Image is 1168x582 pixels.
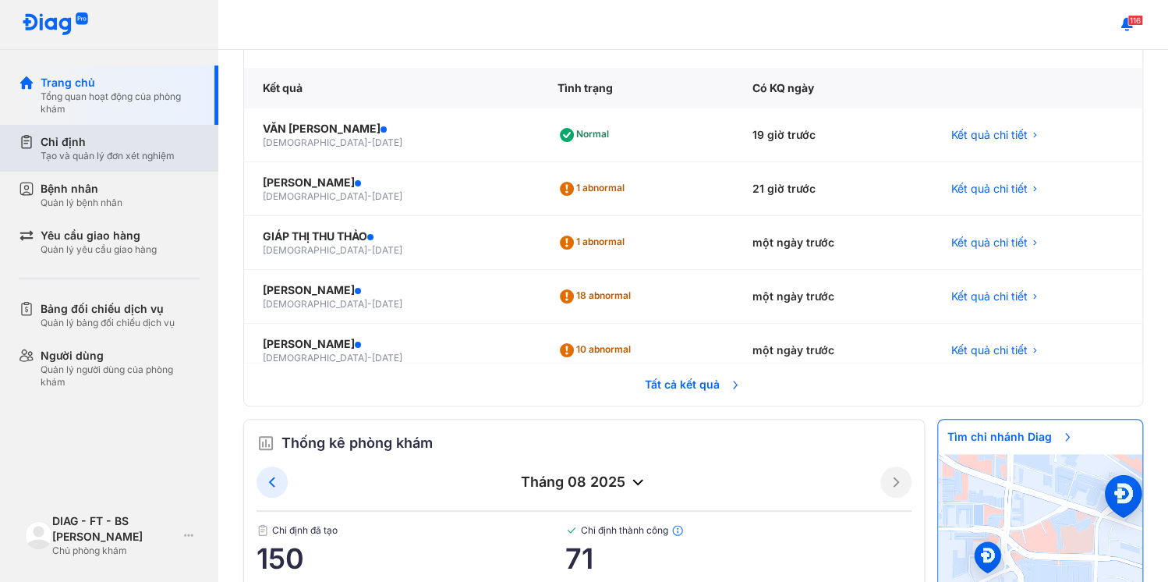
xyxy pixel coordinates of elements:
[41,243,157,256] div: Quản lý yêu cầu giao hàng
[281,432,433,454] span: Thống kê phòng khám
[263,175,520,190] div: [PERSON_NAME]
[257,543,565,574] span: 150
[257,524,565,537] span: Chỉ định đã tạo
[263,282,520,298] div: [PERSON_NAME]
[41,364,200,389] div: Quản lý người dùng của phòng khám
[734,216,933,270] div: một ngày trước
[950,289,1027,304] span: Kết quả chi tiết
[257,524,269,537] img: document.50c4cfd0.svg
[938,420,1083,454] span: Tìm chi nhánh Diag
[1127,15,1143,26] span: 116
[263,229,520,244] div: GIÁP THỊ THU THẢO
[52,513,178,545] div: DIAG - FT - BS [PERSON_NAME]
[557,284,637,309] div: 18 abnormal
[372,137,402,148] span: [DATE]
[41,134,175,150] div: Chỉ định
[950,235,1027,250] span: Kết quả chi tiết
[263,121,520,137] div: VĂN [PERSON_NAME]
[263,244,367,256] span: [DEMOGRAPHIC_DATA]
[635,367,751,402] span: Tất cả kết quả
[41,348,200,364] div: Người dùng
[565,524,578,537] img: checked-green.01cc79e0.svg
[372,352,402,364] span: [DATE]
[52,545,178,557] div: Chủ phòng khám
[565,543,911,574] span: 71
[372,190,402,202] span: [DATE]
[263,352,367,364] span: [DEMOGRAPHIC_DATA]
[257,434,275,452] img: order.5a6da16c.svg
[557,338,637,363] div: 10 abnormal
[557,122,615,147] div: Normal
[25,521,52,548] img: logo
[950,181,1027,197] span: Kết quả chi tiết
[367,298,372,310] span: -
[372,244,402,256] span: [DATE]
[367,137,372,148] span: -
[263,137,367,148] span: [DEMOGRAPHIC_DATA]
[244,68,539,108] div: Kết quả
[734,108,933,162] div: 19 giờ trước
[41,228,157,243] div: Yêu cầu giao hàng
[41,150,175,162] div: Tạo và quản lý đơn xét nghiệm
[372,298,402,310] span: [DATE]
[734,270,933,324] div: một ngày trước
[263,190,367,202] span: [DEMOGRAPHIC_DATA]
[734,162,933,216] div: 21 giờ trước
[557,230,631,255] div: 1 abnormal
[288,473,880,492] div: tháng 08 2025
[41,197,122,209] div: Quản lý bệnh nhân
[734,68,933,108] div: Có KQ ngày
[539,68,734,108] div: Tình trạng
[565,524,911,537] span: Chỉ định thành công
[41,317,175,329] div: Quản lý bảng đối chiếu dịch vụ
[734,324,933,378] div: một ngày trước
[367,352,372,364] span: -
[950,127,1027,143] span: Kết quả chi tiết
[950,342,1027,358] span: Kết quả chi tiết
[367,190,372,202] span: -
[367,244,372,256] span: -
[263,298,367,310] span: [DEMOGRAPHIC_DATA]
[41,90,200,115] div: Tổng quan hoạt động của phòng khám
[41,75,200,90] div: Trang chủ
[22,12,89,37] img: logo
[671,524,684,537] img: info.7e716105.svg
[557,176,631,201] div: 1 abnormal
[41,181,122,197] div: Bệnh nhân
[41,301,175,317] div: Bảng đối chiếu dịch vụ
[263,336,520,352] div: [PERSON_NAME]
